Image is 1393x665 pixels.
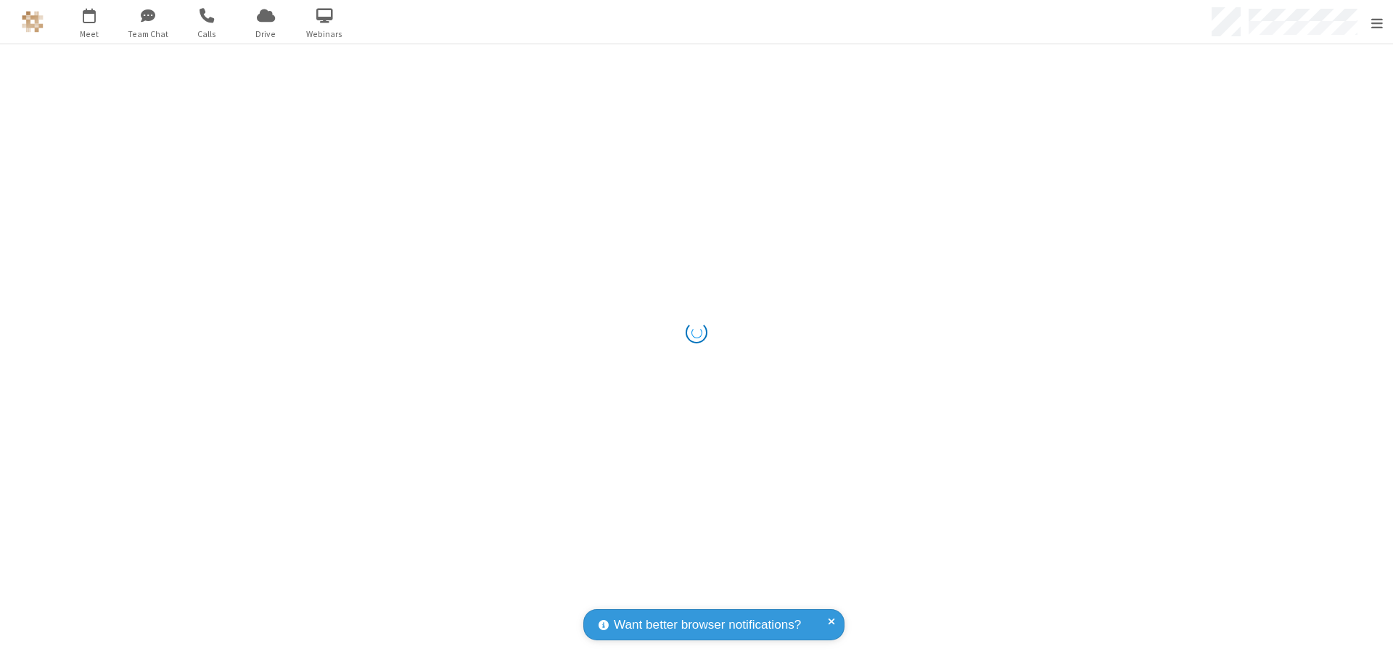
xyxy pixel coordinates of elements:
[22,11,44,33] img: QA Selenium DO NOT DELETE OR CHANGE
[62,28,117,41] span: Meet
[614,616,801,635] span: Want better browser notifications?
[297,28,352,41] span: Webinars
[239,28,293,41] span: Drive
[180,28,234,41] span: Calls
[121,28,176,41] span: Team Chat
